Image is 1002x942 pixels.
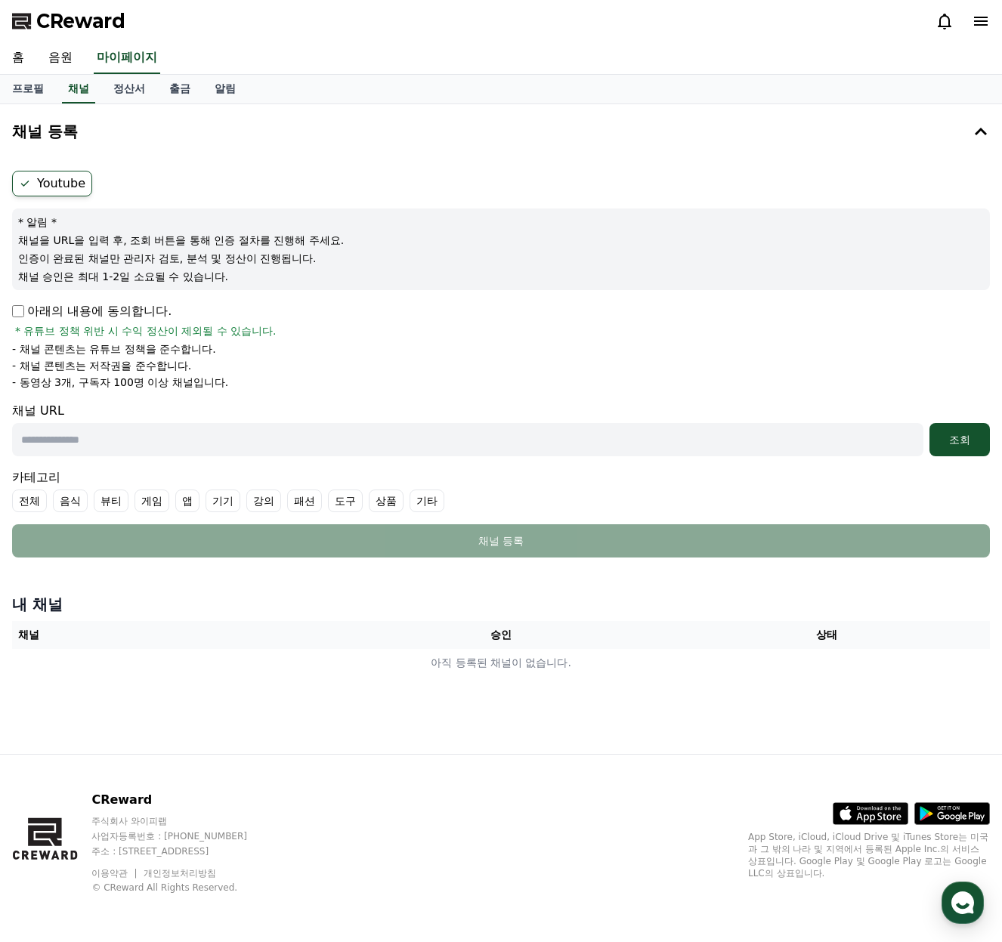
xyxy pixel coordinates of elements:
[6,110,996,153] button: 채널 등록
[12,9,125,33] a: CReward
[135,490,169,512] label: 게임
[12,649,990,677] td: 아직 등록된 채널이 없습니다.
[338,621,663,649] th: 승인
[100,479,195,517] a: 대화
[18,251,984,266] p: 인증이 완료된 채널만 관리자 검토, 분석 및 정산이 진행됩니다.
[18,233,984,248] p: 채널을 URL을 입력 후, 조회 버튼을 통해 인증 절차를 진행해 주세요.
[94,42,160,74] a: 마이페이지
[748,831,990,879] p: App Store, iCloud, iCloud Drive 및 iTunes Store는 미국과 그 밖의 나라 및 지역에서 등록된 Apple Inc.의 서비스 상표입니다. Goo...
[369,490,404,512] label: 상품
[12,621,338,649] th: 채널
[36,9,125,33] span: CReward
[5,479,100,517] a: 홈
[15,323,277,338] span: * 유튜브 정책 위반 시 수익 정산이 제외될 수 있습니다.
[42,533,960,548] div: 채널 등록
[138,502,156,514] span: 대화
[144,868,216,879] a: 개인정보처리방침
[12,171,92,196] label: Youtube
[91,815,276,827] p: 주식회사 와이피랩
[94,490,128,512] label: 뷰티
[410,490,444,512] label: 기타
[18,269,984,284] p: 채널 승인은 최대 1-2일 소요될 수 있습니다.
[12,524,990,557] button: 채널 등록
[91,845,276,857] p: 주소 : [STREET_ADDRESS]
[328,490,363,512] label: 도구
[12,594,990,615] h4: 내 채널
[175,490,199,512] label: 앱
[12,358,191,373] p: - 채널 콘텐츠는 저작권을 준수합니다.
[101,75,157,103] a: 정산서
[91,830,276,842] p: 사업자등록번호 : [PHONE_NUMBER]
[12,302,172,320] p: 아래의 내용에 동의합니다.
[157,75,203,103] a: 출금
[12,123,78,140] h4: 채널 등록
[664,621,990,649] th: 상태
[12,402,990,456] div: 채널 URL
[929,423,990,456] button: 조회
[206,490,240,512] label: 기기
[246,490,281,512] label: 강의
[48,502,57,514] span: 홈
[91,791,276,809] p: CReward
[36,42,85,74] a: 음원
[287,490,322,512] label: 패션
[91,882,276,894] p: © CReward All Rights Reserved.
[12,341,216,357] p: - 채널 콘텐츠는 유튜브 정책을 준수합니다.
[62,75,95,103] a: 채널
[12,490,47,512] label: 전체
[12,468,990,512] div: 카테고리
[53,490,88,512] label: 음식
[195,479,290,517] a: 설정
[203,75,248,103] a: 알림
[233,502,252,514] span: 설정
[91,868,139,879] a: 이용약관
[12,375,228,390] p: - 동영상 3개, 구독자 100명 이상 채널입니다.
[936,432,984,447] div: 조회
